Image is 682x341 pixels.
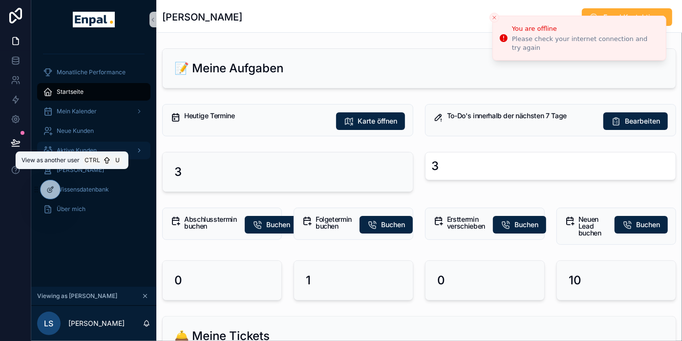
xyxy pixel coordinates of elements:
[57,68,126,76] span: Monatliche Performance
[615,216,668,234] button: Buchen
[57,205,85,213] span: Über mich
[306,273,311,288] h2: 1
[21,156,80,164] span: View as another user
[316,216,352,230] h5: Folgetermin buchen
[493,216,546,234] button: Buchen
[37,200,150,218] a: Über mich
[582,8,672,26] button: Enpal Kontaktieren
[569,273,581,288] h2: 10
[68,319,125,328] p: [PERSON_NAME]
[57,127,94,135] span: Neue Kunden
[514,220,538,230] span: Buchen
[174,273,182,288] h2: 0
[431,158,439,174] div: 3
[57,88,84,96] span: Startseite
[114,156,122,164] span: U
[37,122,150,140] a: Neue Kunden
[578,216,607,236] h5: Neuen Lead buchen
[437,273,445,288] h2: 0
[381,220,405,230] span: Buchen
[162,10,242,24] h1: [PERSON_NAME]
[266,220,290,230] span: Buchen
[57,166,104,174] span: [PERSON_NAME]
[447,112,596,119] h5: To-Do's innerhalb der nächsten 7 Tage
[336,112,405,130] button: Karte öffnen
[73,12,114,27] img: App logo
[625,116,660,126] span: Bearbeiten
[360,216,413,234] button: Buchen
[184,112,328,119] h5: Heutige Termine
[174,164,182,180] h2: 3
[447,216,485,230] h5: Ersttermin verschieben
[84,155,101,165] span: Ctrl
[37,83,150,101] a: Startseite
[57,107,97,115] span: Mein Kalender
[174,61,283,76] h2: 📝 Meine Aufgaben
[512,35,658,52] div: Please check your internet connection and try again
[57,186,109,193] span: Wissensdatenbank
[636,220,660,230] span: Buchen
[358,116,397,126] span: Karte öffnen
[37,292,117,300] span: Viewing as [PERSON_NAME]
[603,112,668,130] button: Bearbeiten
[245,216,298,234] button: Buchen
[44,318,54,329] span: LS
[490,13,499,22] button: Close toast
[512,24,658,34] div: You are offline
[57,147,97,154] span: Aktive Kunden
[31,39,156,231] div: scrollable content
[37,181,150,198] a: Wissensdatenbank
[37,142,150,159] a: Aktive Kunden
[37,161,150,179] a: [PERSON_NAME]
[37,103,150,120] a: Mein Kalender
[184,216,237,230] h5: Abschlusstermin buchen
[37,64,150,81] a: Monatliche Performance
